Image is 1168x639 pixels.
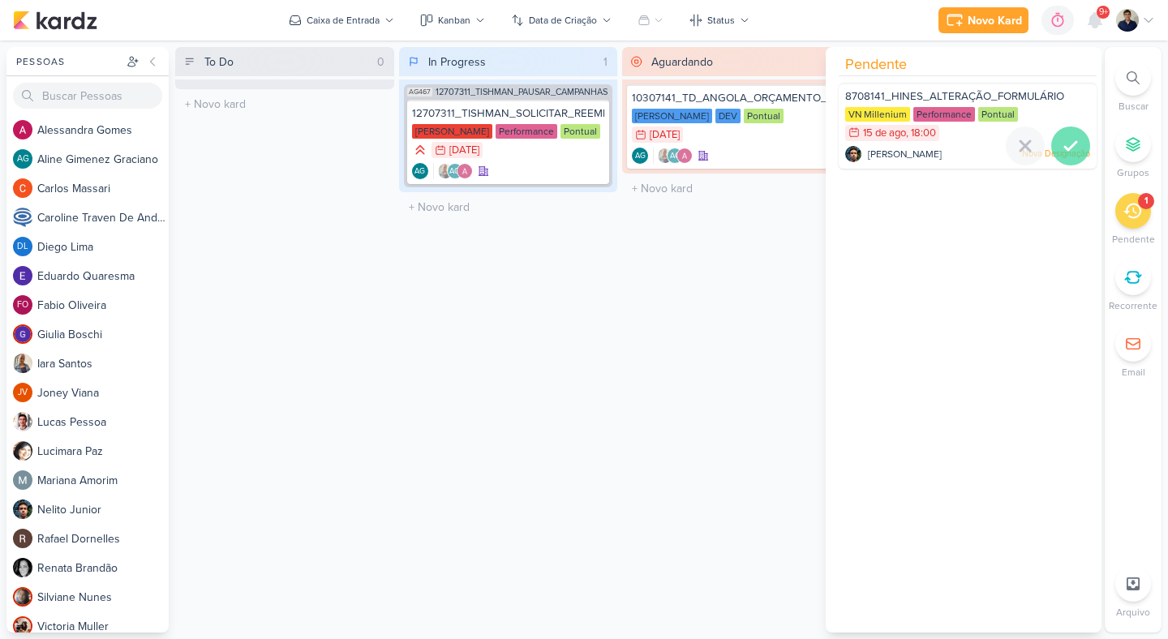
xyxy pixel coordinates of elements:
[436,88,608,96] span: 12707311_TISHMAN_PAUSAR_CAMPANHAS
[457,163,473,179] img: Alessandra Gomes
[13,529,32,548] img: Rafael Dornelles
[744,109,784,123] div: Pontual
[449,145,479,156] div: [DATE]
[37,326,169,343] div: G i u l i a B o s c h i
[13,324,32,344] img: Giulia Boschi
[845,107,910,122] div: VN Millenium
[13,54,123,69] div: Pessoas
[13,295,32,315] div: Fabio Oliveira
[13,500,32,519] img: Nelito Junior
[845,146,861,162] img: Nelito Junior
[37,297,169,314] div: F a b i o O l i v e i r a
[13,11,97,30] img: kardz.app
[13,383,32,402] div: Joney Viana
[13,208,32,227] img: Caroline Traven De Andrade
[18,388,28,397] p: JV
[1099,6,1108,19] span: 9+
[412,163,428,179] div: Criador(a): Aline Gimenez Graciano
[913,107,975,122] div: Performance
[17,242,28,251] p: DL
[863,128,906,139] div: 15 de ago
[496,124,557,139] div: Performance
[13,558,32,577] img: Renata Brandão
[13,237,32,256] div: Diego Lima
[632,148,648,164] div: Criador(a): Aline Gimenez Graciano
[821,54,838,71] div: 1
[13,266,32,285] img: Eduardo Quaresma
[17,301,28,310] p: FO
[37,180,169,197] div: C a r l o s M a s s a r i
[625,177,838,200] input: + Novo kard
[715,109,741,123] div: DEV
[13,83,162,109] input: Buscar Pessoas
[37,238,169,255] div: D i e g o L i m a
[13,587,32,607] img: Silviane Nunes
[597,54,614,71] div: 1
[178,92,391,116] input: + Novo kard
[37,355,169,372] div: I a r a S a n t o s
[17,155,29,164] p: AG
[968,12,1022,29] div: Novo Kard
[845,54,907,75] span: Pendente
[906,128,936,139] div: , 18:00
[433,163,473,179] div: Colaboradores: Iara Santos, Aline Gimenez Graciano, Alessandra Gomes
[978,107,1018,122] div: Pontual
[13,441,32,461] img: Lucimara Paz
[1119,99,1149,114] p: Buscar
[37,414,169,431] div: L u c a s P e s s o a
[37,151,169,168] div: A l i n e G i m e n e z G r a c i a n o
[37,560,169,577] div: R e n a t a B r a n d ã o
[37,501,169,518] div: N e l i t o J u n i o r
[412,124,492,139] div: [PERSON_NAME]
[560,124,600,139] div: Pontual
[37,472,169,489] div: M a r i a n a A m o r i m
[449,168,460,176] p: AG
[13,120,32,139] img: Alessandra Gomes
[650,130,680,140] div: [DATE]
[371,54,391,71] div: 0
[37,443,169,460] div: L u c i m a r a P a z
[1116,605,1150,620] p: Arquivo
[37,618,169,635] div: V i c t o r i a M u l l e r
[37,589,169,606] div: S i l v i a n e N u n e s
[13,616,32,636] img: Victoria Muller
[635,152,646,161] p: AG
[37,209,169,226] div: C a r o l i n e T r a v e n D e A n d r a d e
[13,470,32,490] img: Mariana Amorim
[37,122,169,139] div: A l e s s a n d r a G o m e s
[407,88,432,96] span: AG467
[412,142,428,158] div: Prioridade Alta
[670,152,681,161] p: AG
[657,148,673,164] img: Iara Santos
[412,163,428,179] div: Aline Gimenez Graciano
[37,384,169,401] div: J o n e y V i a n a
[402,195,615,219] input: + Novo kard
[1112,232,1155,247] p: Pendente
[447,163,463,179] div: Aline Gimenez Graciano
[632,109,712,123] div: [PERSON_NAME]
[1144,195,1148,208] div: 1
[632,91,831,105] div: 10307141_TD_ANGOLA_ORÇAMENTO_DEV_SITE_ANGOLA
[632,148,648,164] div: Aline Gimenez Graciano
[1105,60,1162,114] li: Ctrl + F
[37,268,169,285] div: E d u a r d o Q u a r e s m a
[13,354,32,373] img: Iara Santos
[13,412,32,431] img: Lucas Pessoa
[653,148,693,164] div: Colaboradores: Iara Santos, Aline Gimenez Graciano, Alessandra Gomes
[13,149,32,169] div: Aline Gimenez Graciano
[1109,298,1157,313] p: Recorrente
[412,106,605,121] div: 12707311_TISHMAN_SOLICITAR_REEMBOLSO_META
[37,530,169,547] div: R a f a e l D o r n e l l e s
[676,148,693,164] img: Alessandra Gomes
[868,147,942,161] span: [PERSON_NAME]
[1117,165,1149,180] p: Grupos
[414,168,425,176] p: AG
[938,7,1028,33] button: Novo Kard
[1116,9,1139,32] img: Levy Pessoa
[845,90,1064,103] span: 8708141_HINES_ALTERAÇÃO_FORMULÁRIO
[13,178,32,198] img: Carlos Massari
[437,163,453,179] img: Iara Santos
[1122,365,1145,380] p: Email
[667,148,683,164] div: Aline Gimenez Graciano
